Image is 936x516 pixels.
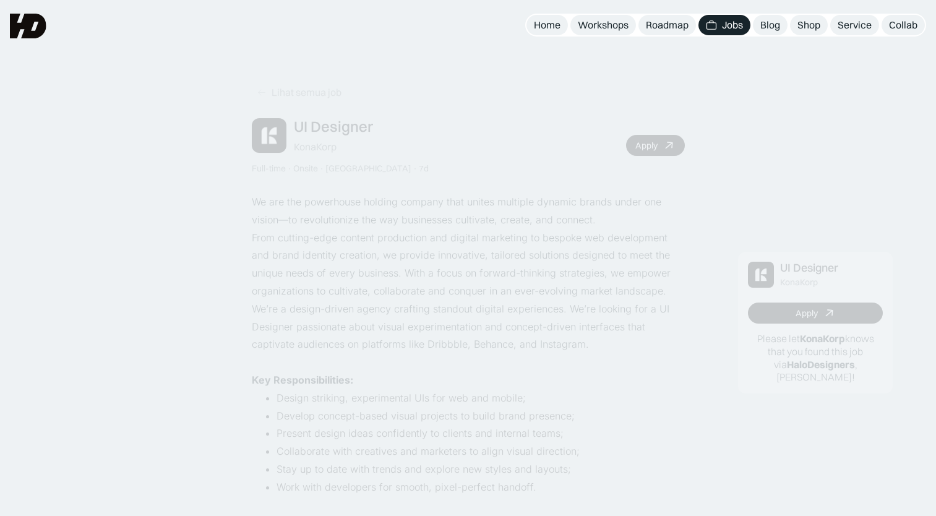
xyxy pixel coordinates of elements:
p: ‍ [252,353,685,371]
div: Home [534,19,560,32]
a: Blog [753,15,788,35]
div: Onsite [293,163,318,173]
div: Apply [795,307,817,318]
p: Please let knows that you found this job via , [PERSON_NAME]! [748,332,883,384]
div: [GEOGRAPHIC_DATA] [325,163,411,173]
div: Workshops [578,19,629,32]
div: Lihat semua job [272,86,341,99]
p: We’re a design-driven agency crafting standout digital experiences. We’re looking for a UI Design... [252,300,685,353]
img: Job Image [252,118,286,153]
a: Lihat semua job [252,82,346,103]
img: Job Image [748,262,774,288]
li: Present design ideas confidently to clients and internal teams; [277,425,685,443]
li: Stay up to date with trends and explore new styles and layouts; [277,460,685,478]
div: · [287,163,292,173]
a: Workshops [570,15,636,35]
a: Service [830,15,879,35]
b: HaloDesigners [786,358,854,370]
div: Jobs [722,19,743,32]
a: Apply [626,135,685,156]
div: 7d [419,163,429,173]
div: Service [838,19,872,32]
div: · [413,163,418,173]
div: KonaKorp [780,277,818,288]
div: Collab [889,19,917,32]
li: Work with developers for smooth, pixel-perfect handoff. [277,478,685,496]
a: Collab [882,15,925,35]
li: Design striking, experimental UIs for web and mobile; [277,389,685,407]
a: Apply [748,303,883,324]
div: Roadmap [646,19,689,32]
a: Roadmap [638,15,696,35]
div: Full-time [252,163,286,173]
p: From cutting-edge content production and digital marketing to bespoke web development and brand i... [252,229,685,300]
strong: Key Responsibilities: [252,374,353,386]
div: Apply [635,140,658,151]
a: Shop [790,15,828,35]
div: Shop [797,19,820,32]
div: UI Designer [294,118,373,135]
div: · [319,163,324,173]
a: Home [526,15,568,35]
b: KonaKorp [799,332,844,345]
div: UI Designer [780,262,838,275]
li: Collaborate with creatives and marketers to align visual direction; [277,442,685,460]
div: Blog [760,19,780,32]
a: Jobs [698,15,750,35]
p: ‍ [252,496,685,514]
li: Develop concept-based visual projects to build brand presence; [277,407,685,425]
div: KonaKorp [294,140,337,153]
p: We are the powerhouse holding company that unites multiple dynamic brands under one vision—to rev... [252,193,685,229]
